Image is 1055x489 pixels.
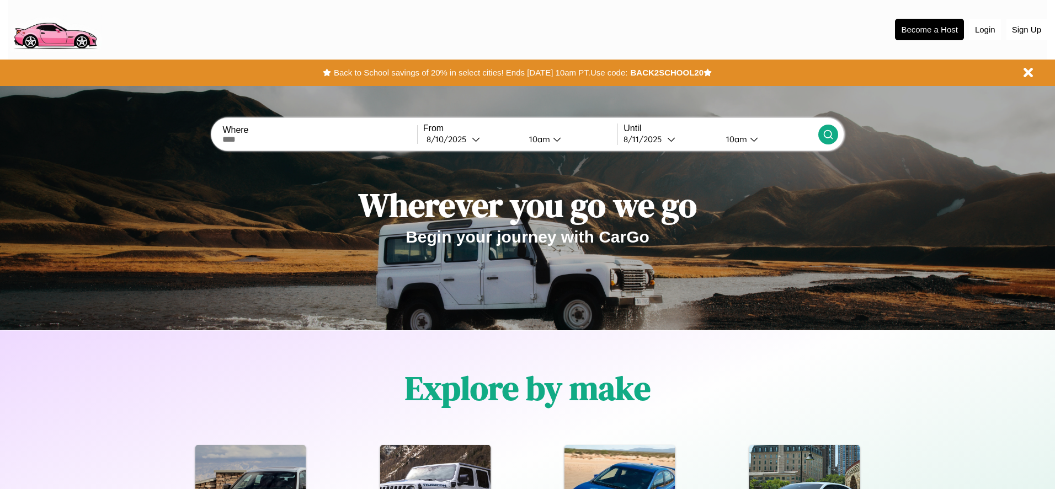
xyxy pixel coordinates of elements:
div: 10am [721,134,750,144]
label: From [423,123,617,133]
h1: Explore by make [405,366,651,411]
label: Where [222,125,417,135]
img: logo [8,6,102,52]
button: Login [969,19,1001,40]
button: Sign Up [1006,19,1047,40]
button: 10am [520,133,617,145]
div: 8 / 10 / 2025 [427,134,472,144]
b: BACK2SCHOOL20 [630,68,704,77]
div: 8 / 11 / 2025 [624,134,667,144]
button: Back to School savings of 20% in select cities! Ends [DATE] 10am PT.Use code: [331,65,630,80]
button: Become a Host [895,19,964,40]
button: 8/10/2025 [423,133,520,145]
button: 10am [717,133,818,145]
label: Until [624,123,818,133]
div: 10am [524,134,553,144]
